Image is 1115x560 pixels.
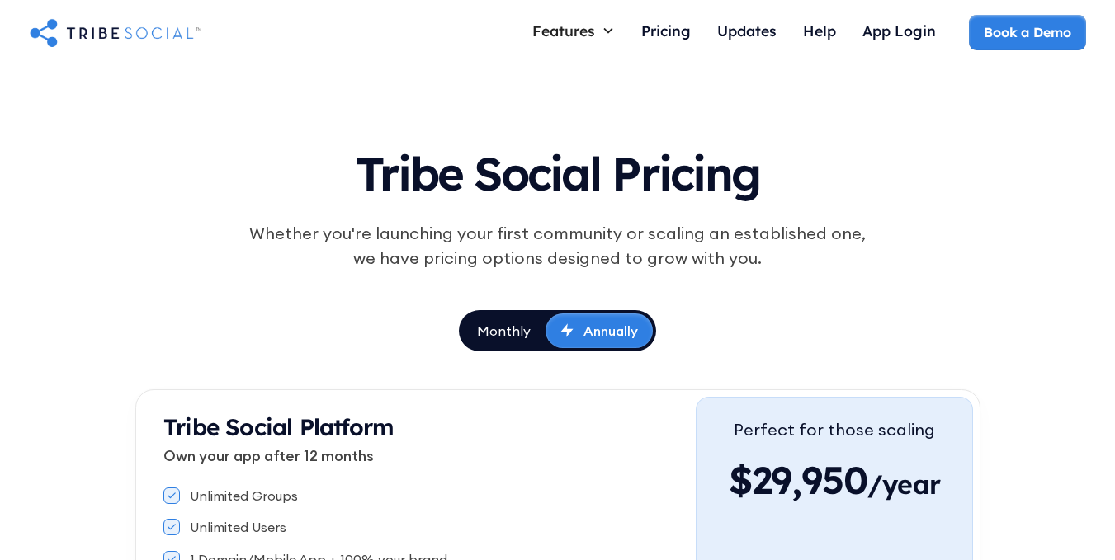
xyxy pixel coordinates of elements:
[163,412,394,441] strong: Tribe Social Platform
[717,21,777,40] div: Updates
[175,132,941,208] h1: Tribe Social Pricing
[477,322,531,340] div: Monthly
[729,417,940,442] div: Perfect for those scaling
[867,468,940,509] span: /year
[704,15,790,50] a: Updates
[163,445,696,467] p: Own your app after 12 months
[969,15,1085,49] a: Book a Demo
[532,21,595,40] div: Features
[790,15,849,50] a: Help
[519,15,628,46] div: Features
[190,518,286,536] div: Unlimited Users
[849,15,949,50] a: App Login
[30,16,201,49] a: home
[803,21,836,40] div: Help
[862,21,936,40] div: App Login
[641,21,691,40] div: Pricing
[241,221,875,271] div: Whether you're launching your first community or scaling an established one, we have pricing opti...
[583,322,638,340] div: Annually
[628,15,704,50] a: Pricing
[190,487,298,505] div: Unlimited Groups
[729,455,940,505] div: $29,950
